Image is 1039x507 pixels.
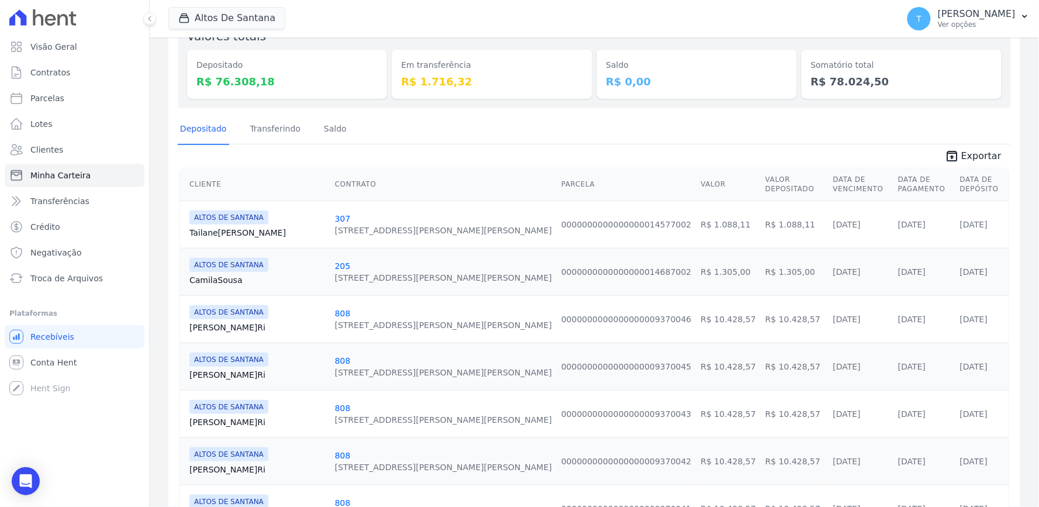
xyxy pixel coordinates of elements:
button: T [PERSON_NAME] Ver opções [898,2,1039,35]
a: [DATE] [960,457,988,466]
span: ALTOS DE SANTANA [189,305,268,319]
a: 0000000000000000014687002 [561,267,692,277]
a: [DATE] [833,267,861,277]
dt: Depositado [196,59,378,71]
a: [DATE] [898,409,926,419]
a: 0000000000000000009370043 [561,409,692,419]
th: Contrato [330,168,557,201]
div: [STREET_ADDRESS][PERSON_NAME][PERSON_NAME] [335,319,552,331]
a: [PERSON_NAME]Ri [189,416,326,428]
a: [DATE] [898,457,926,466]
td: R$ 10.428,57 [761,437,829,485]
dd: R$ 0,00 [606,74,788,89]
div: Plataformas [9,306,140,320]
a: Contratos [5,61,144,84]
th: Valor [696,168,761,201]
a: [PERSON_NAME]Ri [189,464,326,475]
span: ALTOS DE SANTANA [189,353,268,367]
a: [DATE] [960,315,988,324]
a: Clientes [5,138,144,161]
span: ALTOS DE SANTANA [189,211,268,225]
td: R$ 1.305,00 [761,248,829,295]
a: 808 [335,309,351,318]
dt: Em transferência [401,59,582,71]
span: Exportar [961,149,1002,163]
a: [DATE] [898,220,926,229]
a: [DATE] [833,409,861,419]
th: Data de Depósito [955,168,1009,201]
div: [STREET_ADDRESS][PERSON_NAME][PERSON_NAME] [335,414,552,426]
a: 0000000000000000009370045 [561,362,692,371]
a: Tailane[PERSON_NAME] [189,227,326,239]
span: Transferências [30,195,89,207]
a: Transferindo [248,115,303,145]
dd: R$ 76.308,18 [196,74,378,89]
a: 307 [335,214,351,223]
span: Recebíveis [30,331,74,343]
td: R$ 10.428,57 [696,437,761,485]
span: Clientes [30,144,63,156]
a: CamilaSousa [189,274,326,286]
a: Minha Carteira [5,164,144,187]
td: R$ 1.088,11 [761,201,829,248]
a: 0000000000000000014577002 [561,220,692,229]
a: [DATE] [833,362,861,371]
a: 0000000000000000009370042 [561,457,692,466]
span: ALTOS DE SANTANA [189,447,268,461]
span: Minha Carteira [30,170,91,181]
p: [PERSON_NAME] [938,8,1016,20]
td: R$ 1.305,00 [696,248,761,295]
div: Open Intercom Messenger [12,467,40,495]
div: [STREET_ADDRESS][PERSON_NAME][PERSON_NAME] [335,367,552,378]
a: Negativação [5,241,144,264]
a: [DATE] [960,362,988,371]
a: Troca de Arquivos [5,267,144,290]
td: R$ 10.428,57 [696,390,761,437]
span: Negativação [30,247,82,258]
span: T [917,15,922,23]
a: 205 [335,261,351,271]
a: Lotes [5,112,144,136]
div: [STREET_ADDRESS][PERSON_NAME][PERSON_NAME] [335,461,552,473]
span: Parcelas [30,92,64,104]
a: [DATE] [960,409,988,419]
a: 808 [335,451,351,460]
a: 808 [335,356,351,365]
dt: Saldo [606,59,788,71]
span: Contratos [30,67,70,78]
dd: R$ 1.716,32 [401,74,582,89]
a: Parcelas [5,87,144,110]
a: 808 [335,403,351,413]
div: [STREET_ADDRESS][PERSON_NAME][PERSON_NAME] [335,272,552,284]
td: R$ 10.428,57 [696,295,761,343]
a: [DATE] [898,315,926,324]
a: [DATE] [833,220,861,229]
a: Conta Hent [5,351,144,374]
span: Crédito [30,221,60,233]
td: R$ 10.428,57 [696,343,761,390]
span: Troca de Arquivos [30,273,103,284]
td: R$ 10.428,57 [761,343,829,390]
dd: R$ 78.024,50 [811,74,992,89]
a: Crédito [5,215,144,239]
p: Ver opções [938,20,1016,29]
button: Altos De Santana [168,7,285,29]
i: unarchive [945,149,959,163]
a: [DATE] [960,220,988,229]
span: Visão Geral [30,41,77,53]
a: Recebíveis [5,325,144,349]
span: Conta Hent [30,357,77,368]
a: Saldo [322,115,349,145]
a: [DATE] [833,457,861,466]
dt: Somatório total [811,59,992,71]
div: [STREET_ADDRESS][PERSON_NAME][PERSON_NAME] [335,225,552,236]
td: R$ 10.428,57 [761,295,829,343]
a: [DATE] [960,267,988,277]
a: [DATE] [898,362,926,371]
a: unarchive Exportar [936,149,1011,165]
a: Visão Geral [5,35,144,58]
th: Data de Vencimento [829,168,893,201]
th: Parcela [557,168,696,201]
td: R$ 1.088,11 [696,201,761,248]
span: Lotes [30,118,53,130]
